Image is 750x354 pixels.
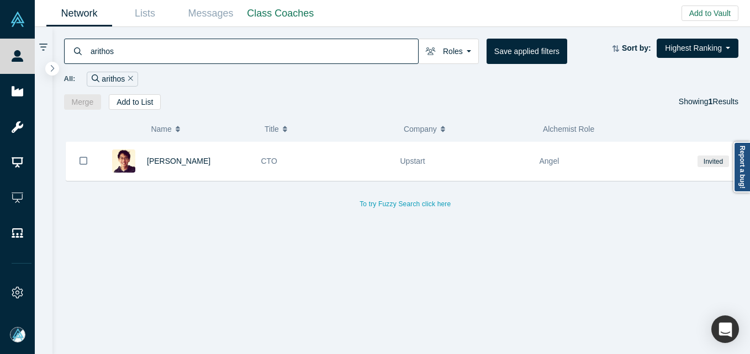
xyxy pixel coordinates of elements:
button: Save applied filters [487,39,567,64]
span: Angel [540,157,559,165]
div: arithos [87,72,138,87]
a: Report a bug! [733,142,750,192]
span: All: [64,73,76,84]
a: Class Coaches [244,1,318,26]
button: Add to Vault [682,6,738,21]
button: Name [151,117,253,141]
a: Messages [178,1,244,26]
span: Title [265,117,279,141]
span: CTO [261,157,277,165]
button: To try Fuzzy Search click here [352,197,458,211]
button: Remove Filter [125,73,133,85]
span: Company [404,117,437,141]
span: Upstart [400,157,425,165]
span: Invited [698,155,728,167]
button: Roles [418,39,479,64]
div: Showing [679,94,738,110]
a: [PERSON_NAME] [147,157,210,165]
img: Mia Scott's Account [10,327,25,342]
span: Alchemist Role [543,125,594,133]
button: Add to List [109,94,161,110]
img: Alchemist Vault Logo [10,12,25,27]
input: Search by name, title, company, summary, expertise, investment criteria or topics of focus [89,38,418,64]
button: Title [265,117,392,141]
img: Marty Hu's Profile Image [112,149,135,173]
span: Name [151,117,171,141]
button: Company [404,117,531,141]
strong: 1 [709,97,713,106]
span: Results [709,97,738,106]
a: Lists [112,1,178,26]
a: Network [46,1,112,26]
button: Highest Ranking [657,39,738,58]
button: Merge [64,94,102,110]
strong: Sort by: [622,44,651,52]
button: Bookmark [66,142,101,180]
